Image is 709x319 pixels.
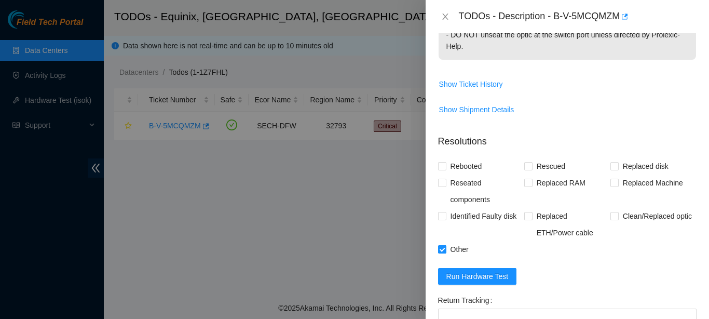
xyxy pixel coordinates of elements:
[533,175,590,191] span: Replaced RAM
[439,104,514,115] span: Show Shipment Details
[446,175,524,208] span: Reseated components
[459,8,697,25] div: TODOs - Description - B-V-5MCQMZM
[438,126,697,149] p: Resolutions
[441,12,449,21] span: close
[446,271,509,282] span: Run Hardware Test
[446,208,521,224] span: Identified Faulty disk
[533,158,569,175] span: Rescued
[439,78,503,90] span: Show Ticket History
[438,268,517,285] button: Run Hardware Test
[619,158,673,175] span: Replaced disk
[438,12,453,22] button: Close
[619,175,687,191] span: Replaced Machine
[533,208,610,241] span: Replaced ETH/Power cable
[619,208,696,224] span: Clean/Replaced optic
[438,292,497,309] label: Return Tracking
[446,158,486,175] span: Rebooted
[439,76,503,92] button: Show Ticket History
[446,241,473,258] span: Other
[439,101,515,118] button: Show Shipment Details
